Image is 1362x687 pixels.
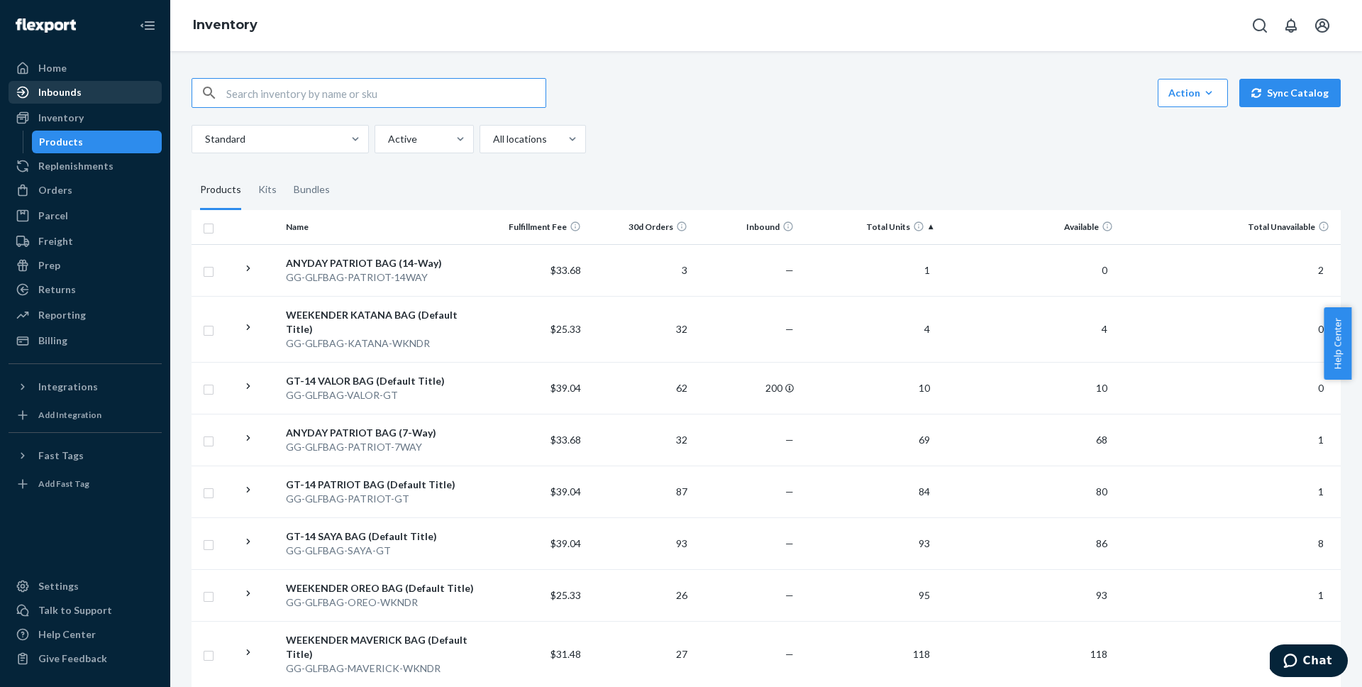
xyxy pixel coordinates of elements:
a: Prep [9,254,162,277]
input: Standard [204,132,205,146]
a: Parcel [9,204,162,227]
div: ANYDAY PATRIOT BAG (7-Way) [286,426,474,440]
a: Reporting [9,304,162,326]
a: Settings [9,575,162,598]
span: 4 [1096,323,1113,335]
input: Active [387,132,388,146]
div: Kits [258,170,277,210]
span: 1 [919,264,936,276]
div: Products [39,135,83,149]
span: 1 [1312,434,1329,446]
a: Replenishments [9,155,162,177]
span: 118 [907,648,936,660]
span: $39.04 [550,537,581,549]
a: Add Integration [9,404,162,427]
th: Name [280,210,480,244]
div: GG-GLFBAG-KATANA-WKNDR [286,336,474,351]
div: Prep [38,258,60,273]
div: Talk to Support [38,603,112,617]
button: Talk to Support [9,599,162,622]
td: 32 [587,296,693,362]
span: 80 [1090,485,1113,498]
span: — [785,648,794,660]
span: 93 [1090,589,1113,601]
td: 26 [587,569,693,621]
div: Inventory [38,111,84,125]
input: Search inventory by name or sku [226,79,546,107]
span: 0 [1312,323,1329,335]
a: Home [9,57,162,79]
span: $39.04 [550,382,581,394]
div: GG-GLFBAG-SAYA-GT [286,544,474,558]
ol: breadcrumbs [182,5,269,46]
span: 68 [1090,434,1113,446]
span: 8 [1312,537,1329,549]
td: 27 [587,621,693,687]
span: 118 [1085,648,1113,660]
span: 10 [1090,382,1113,394]
span: $25.33 [550,589,581,601]
span: $33.68 [550,434,581,446]
td: 87 [587,466,693,517]
span: 2 [1312,264,1329,276]
td: 32 [587,414,693,466]
div: GG-GLFBAG-VALOR-GT [286,388,474,402]
div: Add Fast Tag [38,478,89,490]
div: Help Center [38,627,96,642]
span: 93 [913,537,936,549]
img: Flexport logo [16,18,76,33]
div: Action [1168,86,1217,100]
span: 69 [913,434,936,446]
div: Fast Tags [38,449,84,463]
span: 86 [1090,537,1113,549]
th: 30d Orders [587,210,693,244]
span: 1 [1312,589,1329,601]
div: WEEKENDER MAVERICK BAG (Default Title) [286,633,474,661]
div: GG-GLFBAG-PATRIOT-GT [286,492,474,506]
th: Available [941,210,1119,244]
input: All locations [492,132,493,146]
span: $33.68 [550,264,581,276]
a: Orders [9,179,162,202]
span: Help Center [1324,307,1351,380]
a: Freight [9,230,162,253]
div: Billing [38,334,67,348]
div: GT-14 PATRIOT BAG (Default Title) [286,478,474,492]
th: Inbound [693,210,799,244]
div: Parcel [38,209,68,223]
div: GG-GLFBAG-MAVERICK-WKNDR [286,661,474,676]
a: Inbounds [9,81,162,104]
button: Action [1158,79,1228,107]
div: GG-GLFBAG-PATRIOT-14WAY [286,270,474,285]
span: 0 [1096,264,1113,276]
div: ANYDAY PATRIOT BAG (14-Way) [286,256,474,270]
span: $25.33 [550,323,581,335]
button: Open account menu [1308,11,1336,40]
div: WEEKENDER KATANA BAG (Default Title) [286,308,474,336]
th: Total Units [799,210,941,244]
div: GG-GLFBAG-OREO-WKNDR [286,595,474,610]
td: 200 [693,362,799,414]
a: Returns [9,278,162,301]
a: Products [32,131,162,153]
div: Integrations [38,380,98,394]
div: Add Integration [38,409,101,421]
span: $39.04 [550,485,581,498]
button: Integrations [9,375,162,398]
div: Replenishments [38,159,113,173]
div: GG-GLFBAG-PATRIOT-7WAY [286,440,474,454]
iframe: Opens a widget where you can chat to one of our agents [1270,644,1348,680]
div: GT-14 VALOR BAG (Default Title) [286,374,474,388]
span: $31.48 [550,648,581,660]
div: Freight [38,234,73,248]
a: Billing [9,329,162,352]
span: 4 [919,323,936,335]
span: — [785,485,794,498]
button: Open Search Box [1246,11,1274,40]
button: Open notifications [1277,11,1305,40]
a: Add Fast Tag [9,473,162,495]
td: 93 [587,517,693,569]
button: Sync Catalog [1239,79,1341,107]
span: 95 [913,589,936,601]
